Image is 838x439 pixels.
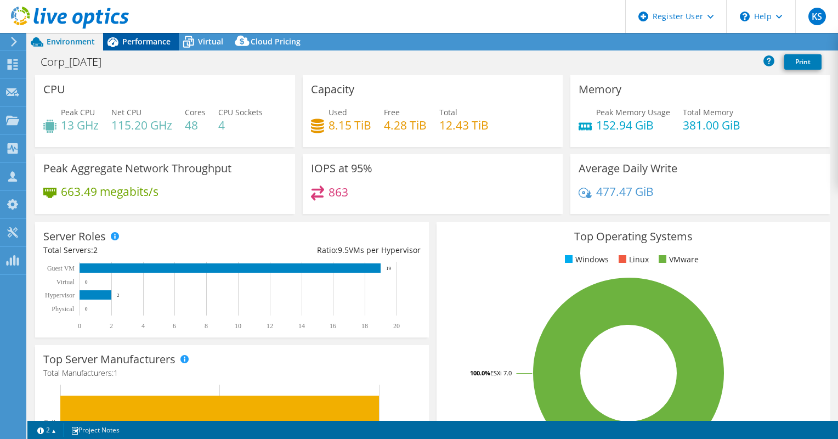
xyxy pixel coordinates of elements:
[251,36,301,47] span: Cloud Pricing
[267,322,273,330] text: 12
[579,162,677,175] h3: Average Daily Write
[740,12,750,21] svg: \n
[205,322,208,330] text: 8
[683,107,733,117] span: Total Memory
[141,322,145,330] text: 4
[185,107,206,117] span: Cores
[330,322,336,330] text: 16
[470,369,490,377] tspan: 100.0%
[329,107,347,117] span: Used
[43,230,106,243] h3: Server Roles
[93,245,98,255] span: 2
[298,322,305,330] text: 14
[596,119,670,131] h4: 152.94 GiB
[579,83,621,95] h3: Memory
[393,322,400,330] text: 20
[683,119,740,131] h4: 381.00 GiB
[596,107,670,117] span: Peak Memory Usage
[562,254,609,266] li: Windows
[386,266,392,271] text: 19
[384,119,427,131] h4: 4.28 TiB
[329,186,348,198] h4: 863
[784,54,822,70] a: Print
[61,185,158,198] h4: 663.49 megabits/s
[198,36,223,47] span: Virtual
[111,119,172,131] h4: 115.20 GHz
[808,8,826,25] span: KS
[43,162,231,175] h3: Peak Aggregate Network Throughput
[185,119,206,131] h4: 48
[30,423,64,437] a: 2
[47,264,75,272] text: Guest VM
[85,306,88,312] text: 0
[218,107,263,117] span: CPU Sockets
[43,244,232,256] div: Total Servers:
[43,367,421,379] h4: Total Manufacturers:
[338,245,349,255] span: 9.5
[43,353,175,365] h3: Top Server Manufacturers
[85,279,88,285] text: 0
[63,423,127,437] a: Project Notes
[656,254,699,266] li: VMware
[596,185,654,198] h4: 477.47 GiB
[490,369,512,377] tspan: ESXi 7.0
[56,278,75,286] text: Virtual
[445,230,822,243] h3: Top Operating Systems
[45,291,75,299] text: Hypervisor
[61,107,95,117] span: Peak CPU
[122,36,171,47] span: Performance
[173,322,176,330] text: 6
[616,254,649,266] li: Linux
[117,292,120,298] text: 2
[43,83,65,95] h3: CPU
[47,36,95,47] span: Environment
[111,107,141,117] span: Net CPU
[384,107,400,117] span: Free
[311,83,354,95] h3: Capacity
[361,322,368,330] text: 18
[36,56,118,68] h1: Corp_[DATE]
[114,368,118,378] span: 1
[329,119,371,131] h4: 8.15 TiB
[439,107,457,117] span: Total
[218,119,263,131] h4: 4
[52,305,74,313] text: Physical
[235,322,241,330] text: 10
[439,119,489,131] h4: 12.43 TiB
[61,119,99,131] h4: 13 GHz
[232,244,421,256] div: Ratio: VMs per Hypervisor
[311,162,372,175] h3: IOPS at 95%
[110,322,113,330] text: 2
[384,419,388,426] text: 2
[78,322,81,330] text: 0
[44,419,55,426] text: Dell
